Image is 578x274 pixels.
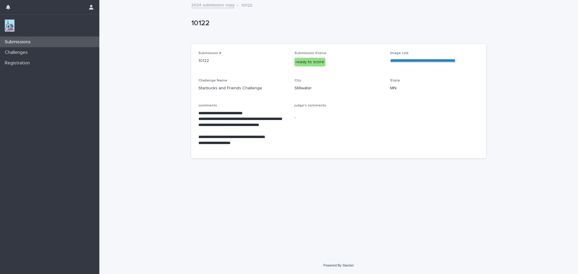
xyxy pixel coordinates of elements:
a: 2024 submission copy [191,1,235,8]
p: Stillwater [294,85,383,91]
div: ready to score [294,58,325,66]
span: State [390,79,400,82]
p: Challenges [2,50,33,55]
p: 10122 [198,58,287,64]
img: jxsLJbdS1eYBI7rVAS4p [5,20,14,32]
span: comments [198,104,217,107]
span: Submission # [198,51,221,55]
p: 10122 [241,2,252,8]
span: City [294,79,301,82]
p: MN [390,85,479,91]
p: Starbucks and Friends Challenge [198,85,287,91]
p: - [294,115,383,121]
span: judge's comments [294,104,326,107]
a: Powered By Stacker [323,263,354,267]
p: Submissions [2,39,36,45]
p: 10122 [191,19,484,28]
span: Submission Status [294,51,327,55]
p: Registration [2,60,35,66]
span: Challenge Name [198,79,227,82]
span: Image Link [390,51,409,55]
